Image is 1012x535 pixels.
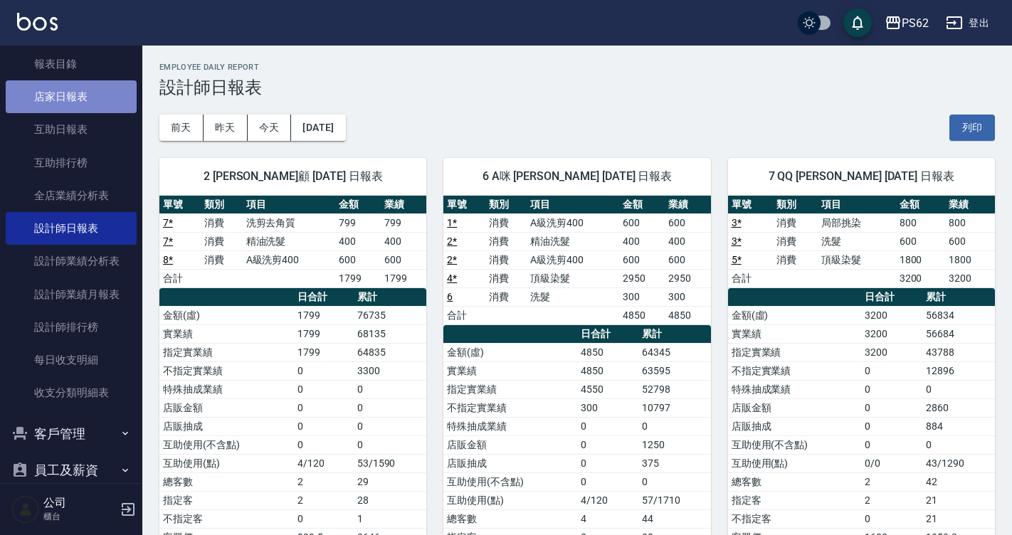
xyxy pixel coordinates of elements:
a: 店家日報表 [6,80,137,113]
td: 精油洗髮 [243,232,335,250]
td: 43788 [922,343,995,361]
td: 金額(虛) [728,306,862,324]
td: 68135 [354,324,427,343]
td: 指定客 [728,491,862,509]
td: 0 [861,380,922,398]
td: 不指定實業績 [159,361,294,380]
a: 設計師排行榜 [6,311,137,344]
button: save [843,9,872,37]
td: 4550 [577,380,638,398]
td: 互助使用(不含點) [443,472,577,491]
td: 消費 [485,232,527,250]
td: 2950 [665,269,710,287]
td: 不指定客 [728,509,862,528]
td: 指定實業績 [159,343,294,361]
td: 3200 [861,343,922,361]
td: 特殊抽成業績 [159,380,294,398]
td: 互助使用(點) [443,491,577,509]
a: 互助排行榜 [6,147,137,179]
td: 1799 [294,324,354,343]
td: 43/1290 [922,454,995,472]
td: 實業績 [159,324,294,343]
td: 消費 [485,250,527,269]
td: 互助使用(不含點) [728,435,862,454]
td: 指定實業績 [728,343,862,361]
td: 頂級染髮 [527,269,619,287]
td: 0/0 [861,454,922,472]
h3: 設計師日報表 [159,78,995,97]
td: 3200 [945,269,995,287]
th: 項目 [818,196,896,214]
td: 0 [861,509,922,528]
p: 櫃台 [43,510,116,523]
td: 0 [638,417,711,435]
td: 1799 [294,306,354,324]
td: 店販抽成 [728,417,862,435]
td: 63595 [638,361,711,380]
td: 4850 [619,306,665,324]
td: 4 [577,509,638,528]
td: 0 [638,472,711,491]
td: 店販金額 [443,435,577,454]
td: 1799 [335,269,381,287]
td: 0 [861,417,922,435]
td: 指定客 [159,491,294,509]
td: 實業績 [443,361,577,380]
td: 28 [354,491,427,509]
td: 400 [619,232,665,250]
td: 799 [335,213,381,232]
td: 0 [861,361,922,380]
td: 0 [861,398,922,417]
th: 金額 [896,196,946,214]
table: a dense table [159,196,426,288]
th: 項目 [243,196,335,214]
td: 合計 [443,306,485,324]
a: 設計師日報表 [6,212,137,245]
td: A級洗剪400 [527,250,619,269]
td: 799 [381,213,426,232]
table: a dense table [728,196,995,288]
th: 單號 [443,196,485,214]
td: 不指定客 [159,509,294,528]
td: 互助使用(不含點) [159,435,294,454]
td: 金額(虛) [159,306,294,324]
td: 局部挑染 [818,213,896,232]
a: 每日收支明細 [6,344,137,376]
td: 400 [381,232,426,250]
td: 3200 [896,269,946,287]
td: 800 [945,213,995,232]
td: 合計 [728,269,773,287]
td: 0 [354,398,427,417]
td: 2950 [619,269,665,287]
td: 3200 [861,306,922,324]
td: A級洗剪400 [527,213,619,232]
td: 頂級染髮 [818,250,896,269]
img: Person [11,495,40,524]
td: 0 [861,435,922,454]
td: 指定實業績 [443,380,577,398]
td: 12896 [922,361,995,380]
td: 消費 [201,250,242,269]
td: 0 [294,361,354,380]
td: 洗髮 [818,232,896,250]
a: 6 [447,291,453,302]
td: 特殊抽成業績 [443,417,577,435]
td: 64345 [638,343,711,361]
td: 884 [922,417,995,435]
td: 1799 [294,343,354,361]
td: 消費 [773,250,818,269]
td: 300 [619,287,665,306]
h5: 公司 [43,496,116,510]
td: 0 [294,435,354,454]
td: 375 [638,454,711,472]
span: 2 [PERSON_NAME]顧 [DATE] 日報表 [176,169,409,184]
td: 300 [665,287,710,306]
td: 1800 [945,250,995,269]
td: 洗髮 [527,287,619,306]
span: 6 A咪 [PERSON_NAME] [DATE] 日報表 [460,169,693,184]
td: 消費 [201,213,242,232]
td: 44 [638,509,711,528]
td: 0 [577,472,638,491]
td: 互助使用(點) [159,454,294,472]
td: 2 [294,491,354,509]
